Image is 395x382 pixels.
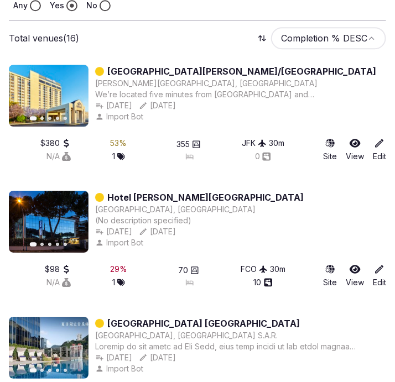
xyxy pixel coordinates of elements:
button: Go to slide 2 [40,117,44,120]
div: We’re located five minutes from [GEOGRAPHIC_DATA] and [GEOGRAPHIC_DATA]. [GEOGRAPHIC_DATA], Ameri... [95,89,386,100]
div: 30 m [269,138,284,149]
a: Hotel [PERSON_NAME][GEOGRAPHIC_DATA] [107,191,304,204]
button: [DATE] [139,226,176,237]
button: 30m [270,264,285,275]
a: View [346,264,364,288]
button: 355 [176,139,201,150]
button: Go to slide 5 [64,369,67,372]
button: Go to slide 4 [56,117,59,120]
div: 29 % [110,264,127,275]
button: Go to slide 3 [48,369,51,372]
button: N/A [46,277,71,288]
a: View [346,138,364,162]
p: Total venues (16) [9,32,79,44]
button: 70 [178,265,199,276]
button: 53% [111,138,127,149]
button: 10 [254,277,273,288]
button: Go to slide 1 [30,368,37,373]
button: Go to slide 5 [64,117,67,120]
button: [GEOGRAPHIC_DATA], [GEOGRAPHIC_DATA] S.A.R. [95,330,278,341]
a: [GEOGRAPHIC_DATA] [GEOGRAPHIC_DATA] [107,317,300,330]
a: Edit [373,264,386,288]
div: 30 m [270,264,285,275]
a: Site [323,264,337,288]
button: N/A [46,151,71,162]
button: Go to slide 4 [56,369,59,372]
button: [DATE] [95,352,132,363]
button: 30m [269,138,284,149]
button: [DATE] [139,352,176,363]
div: (No description specified) [95,215,304,226]
button: Go to slide 1 [30,242,37,247]
button: Go to slide 3 [48,117,51,120]
button: [GEOGRAPHIC_DATA], [GEOGRAPHIC_DATA] [95,204,256,215]
button: Import Bot [95,363,145,374]
button: [DATE] [95,100,132,111]
button: Import Bot [95,237,145,248]
button: Import Bot [95,111,145,122]
span: 355 [176,139,190,150]
a: Site [323,138,337,162]
button: Go to slide 3 [48,243,51,246]
button: 1 [112,151,125,162]
img: Featured image for Hilton Hasbrouck Heights/Meadowlands [9,65,89,127]
button: $98 [45,264,71,275]
button: $380 [40,138,71,149]
button: [PERSON_NAME][GEOGRAPHIC_DATA], [GEOGRAPHIC_DATA] [95,78,318,89]
button: Go to slide 4 [56,243,59,246]
button: Go to slide 2 [40,369,44,372]
button: Go to slide 2 [40,243,44,246]
button: 0 [255,151,271,162]
img: Featured image for Hotel Artis Roma [9,191,89,253]
div: 53 % [111,138,127,149]
button: 1 [112,277,125,288]
a: [GEOGRAPHIC_DATA][PERSON_NAME]/[GEOGRAPHIC_DATA] [107,65,376,78]
span: 70 [178,265,188,276]
a: Edit [373,138,386,162]
button: Go to slide 5 [64,243,67,246]
button: Go to slide 1 [30,116,37,121]
button: FCO [241,264,268,275]
button: JFK [242,138,267,149]
button: [DATE] [95,226,132,237]
button: [DATE] [139,100,176,111]
img: Featured image for Hotel Indigo Hong Kong Island [9,317,89,379]
div: Loremip do sit ametc ad Eli Sedd, eius temp incidi ut lab etdol magnaa enimadminimven quisnos exe... [95,341,386,352]
button: 29% [110,264,127,275]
